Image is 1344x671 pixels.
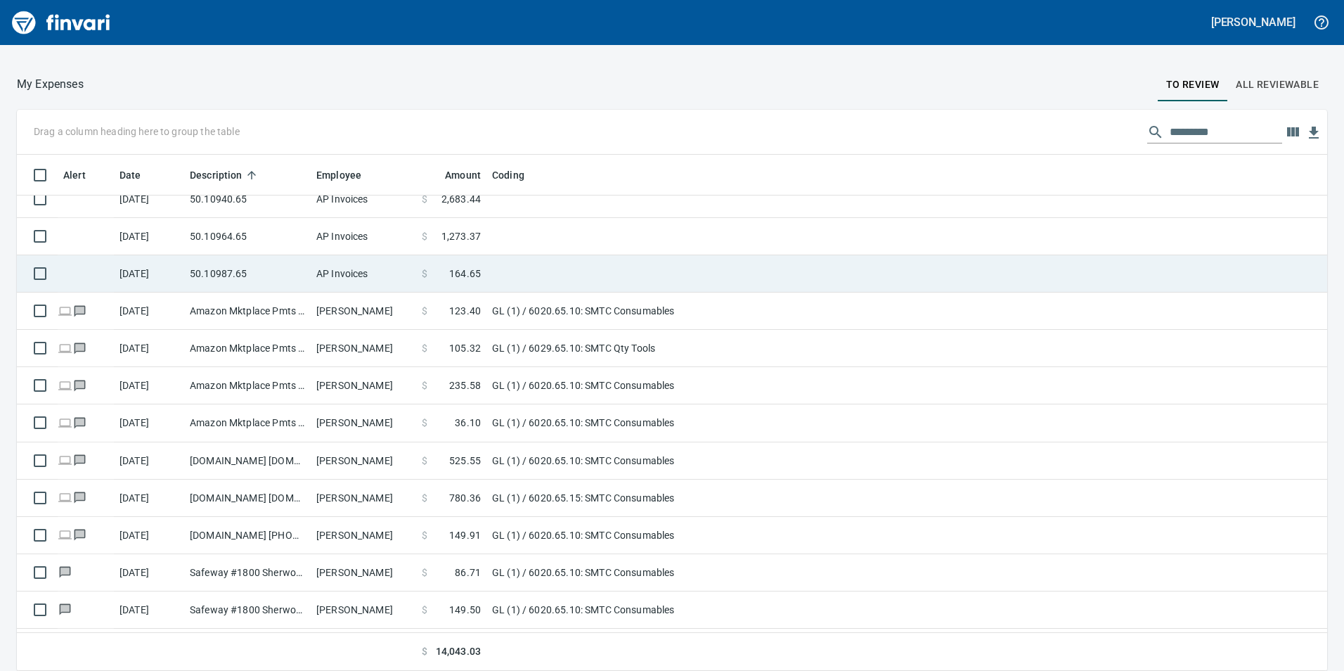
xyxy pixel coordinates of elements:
[184,255,311,293] td: 50.10987.65
[72,492,87,501] span: Has messages
[58,418,72,427] span: Online transaction
[449,341,481,355] span: 105.32
[441,229,481,243] span: 1,273.37
[72,381,87,390] span: Has messages
[449,378,481,392] span: 235.58
[184,480,311,517] td: [DOMAIN_NAME] [DOMAIN_NAME][URL] WA
[492,167,543,184] span: Coding
[311,554,416,592] td: [PERSON_NAME]
[422,603,427,617] span: $
[184,367,311,404] td: Amazon Mktplace Pmts [DOMAIN_NAME][URL] WA
[486,293,838,330] td: GL (1) / 6020.65.10: SMTC Consumables
[114,442,184,480] td: [DATE]
[441,192,481,206] span: 2,683.44
[436,644,481,659] span: 14,043.03
[63,167,86,184] span: Alert
[119,167,160,184] span: Date
[58,492,72,501] span: Online transaction
[1236,76,1319,94] span: All Reviewable
[114,404,184,442] td: [DATE]
[449,603,481,617] span: 149.50
[184,293,311,330] td: Amazon Mktplace Pmts [DOMAIN_NAME][URL] WA
[119,167,141,184] span: Date
[184,554,311,592] td: Safeway #1800 Sherwood OR
[422,454,427,468] span: $
[427,167,481,184] span: Amount
[17,76,84,93] p: My Expenses
[449,304,481,318] span: 123.40
[422,416,427,430] span: $
[72,530,87,539] span: Has messages
[422,528,427,542] span: $
[486,517,838,554] td: GL (1) / 6020.65.10: SMTC Consumables
[1211,15,1295,30] h5: [PERSON_NAME]
[486,367,838,404] td: GL (1) / 6020.65.10: SMTC Consumables
[114,218,184,255] td: [DATE]
[1166,76,1220,94] span: To Review
[492,167,524,184] span: Coding
[184,629,311,666] td: The Home Depot #[GEOGRAPHIC_DATA]
[422,644,427,659] span: $
[311,629,416,666] td: [PERSON_NAME]
[58,568,72,577] span: Has messages
[486,404,838,442] td: GL (1) / 6020.65.10: SMTC Consumables
[63,167,104,184] span: Alert
[311,480,416,517] td: [PERSON_NAME]
[422,565,427,580] span: $
[8,6,114,39] img: Finvari
[1208,11,1299,33] button: [PERSON_NAME]
[72,343,87,352] span: Has messages
[184,330,311,367] td: Amazon Mktplace Pmts [DOMAIN_NAME][URL] WA
[58,530,72,539] span: Online transaction
[58,605,72,614] span: Has messages
[422,304,427,318] span: $
[486,554,838,592] td: GL (1) / 6020.65.10: SMTC Consumables
[455,416,481,430] span: 36.10
[455,565,481,580] span: 86.71
[114,255,184,293] td: [DATE]
[311,330,416,367] td: [PERSON_NAME]
[311,255,416,293] td: AP Invoices
[486,629,838,666] td: GL (1) / 6029.65.10: SMTC Qty Tools
[184,517,311,554] td: [DOMAIN_NAME] [PHONE_NUMBER] [GEOGRAPHIC_DATA]
[422,192,427,206] span: $
[422,341,427,355] span: $
[58,306,72,315] span: Online transaction
[184,592,311,629] td: Safeway #1800 Sherwood OR
[58,381,72,390] span: Online transaction
[422,378,427,392] span: $
[449,491,481,505] span: 780.36
[114,367,184,404] td: [DATE]
[1282,122,1303,143] button: Choose columns to display
[486,480,838,517] td: GL (1) / 6020.65.15: SMTC Consumables
[72,306,87,315] span: Has messages
[114,592,184,629] td: [DATE]
[449,454,481,468] span: 525.55
[190,167,243,184] span: Description
[184,181,311,218] td: 50.10940.65
[449,267,481,281] span: 164.65
[311,517,416,554] td: [PERSON_NAME]
[445,167,481,184] span: Amount
[422,267,427,281] span: $
[190,167,261,184] span: Description
[311,181,416,218] td: AP Invoices
[486,592,838,629] td: GL (1) / 6020.65.10: SMTC Consumables
[1303,122,1324,143] button: Download table
[114,554,184,592] td: [DATE]
[114,517,184,554] td: [DATE]
[422,229,427,243] span: $
[449,528,481,542] span: 149.91
[311,293,416,330] td: [PERSON_NAME]
[34,124,240,139] p: Drag a column heading here to group the table
[58,343,72,352] span: Online transaction
[114,330,184,367] td: [DATE]
[184,442,311,480] td: [DOMAIN_NAME] [DOMAIN_NAME][URL] WA
[58,455,72,464] span: Online transaction
[311,218,416,255] td: AP Invoices
[311,592,416,629] td: [PERSON_NAME]
[316,167,380,184] span: Employee
[486,330,838,367] td: GL (1) / 6029.65.10: SMTC Qty Tools
[311,404,416,442] td: [PERSON_NAME]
